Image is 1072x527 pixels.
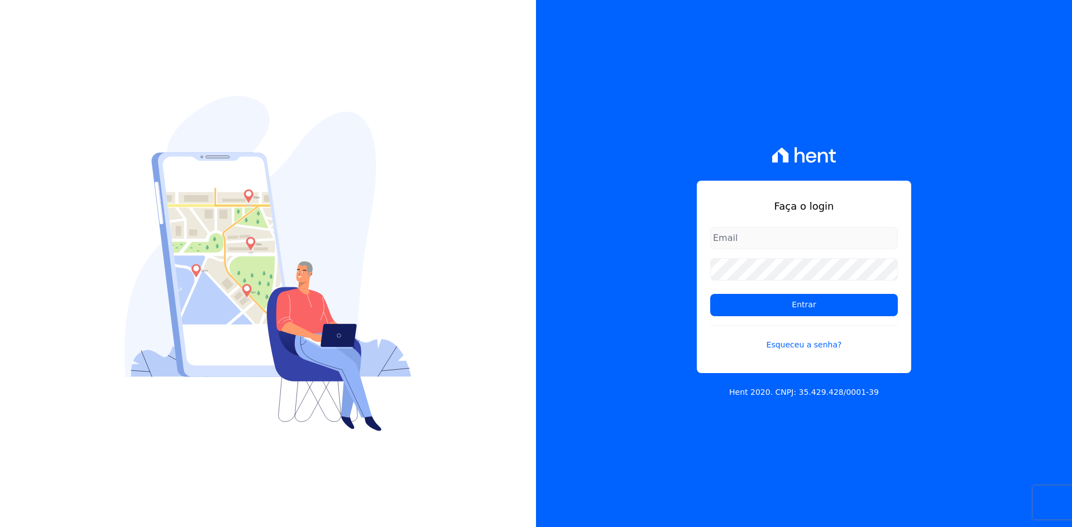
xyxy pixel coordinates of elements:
a: Esqueceu a senha? [710,325,898,351]
input: Email [710,227,898,249]
input: Entrar [710,294,898,316]
h1: Faça o login [710,199,898,214]
img: Login [125,96,411,431]
p: Hent 2020. CNPJ: 35.429.428/0001-39 [729,386,879,398]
